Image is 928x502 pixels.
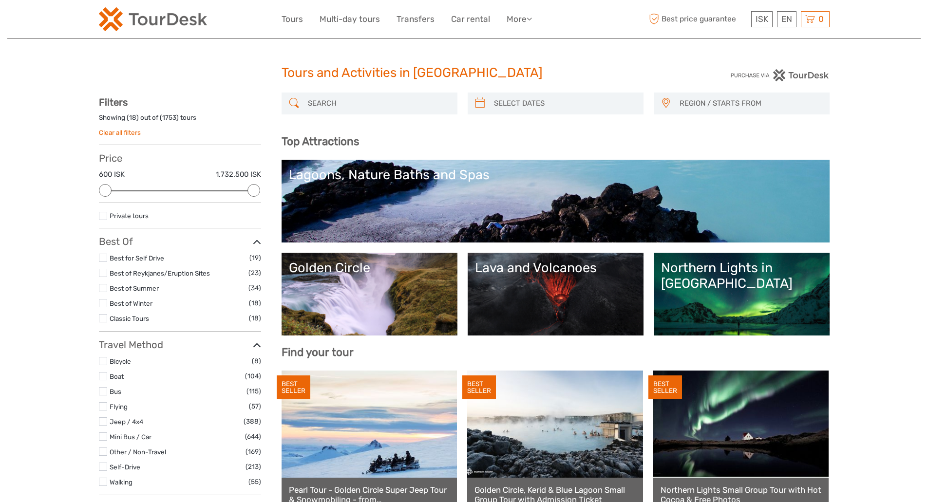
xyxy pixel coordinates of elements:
div: BEST SELLER [648,375,682,400]
input: SELECT DATES [490,95,639,112]
div: EN [777,11,796,27]
a: Best for Self Drive [110,254,164,262]
a: Clear all filters [99,129,141,136]
a: Tours [282,12,303,26]
a: Self-Drive [110,463,140,471]
img: 120-15d4194f-c635-41b9-a512-a3cb382bfb57_logo_small.png [99,7,207,31]
label: 1.732.500 ISK [216,169,261,180]
a: Walking [110,478,133,486]
a: Transfers [397,12,435,26]
a: Multi-day tours [320,12,380,26]
a: Bus [110,388,121,395]
span: (55) [248,476,261,487]
button: Open LiveChat chat widget [112,15,124,27]
span: (19) [249,252,261,263]
a: Golden Circle [289,260,450,328]
span: (23) [248,267,261,279]
div: Lava and Volcanoes [475,260,636,276]
span: (104) [245,371,261,382]
b: Find your tour [282,346,354,359]
span: (169) [246,446,261,457]
h3: Price [99,152,261,164]
h3: Travel Method [99,339,261,351]
img: PurchaseViaTourDesk.png [730,69,829,81]
a: Best of Reykjanes/Eruption Sites [110,269,210,277]
div: Northern Lights in [GEOGRAPHIC_DATA] [661,260,822,292]
a: Jeep / 4x4 [110,418,143,426]
span: (388) [244,416,261,427]
a: Flying [110,403,128,410]
h3: Best Of [99,236,261,247]
a: Other / Non-Travel [110,448,166,456]
label: 1753 [162,113,176,122]
span: ISK [756,14,768,24]
b: Top Attractions [282,135,359,148]
a: Mini Bus / Car [110,433,152,441]
strong: Filters [99,96,128,108]
button: REGION / STARTS FROM [675,95,825,112]
a: Boat [110,372,124,380]
span: (18) [249,297,261,309]
label: 600 ISK [99,169,125,180]
div: Showing ( ) out of ( ) tours [99,113,261,128]
p: We're away right now. Please check back later! [14,17,110,25]
a: Lava and Volcanoes [475,260,636,328]
a: Northern Lights in [GEOGRAPHIC_DATA] [661,260,822,328]
div: BEST SELLER [462,375,496,400]
span: (8) [252,355,261,367]
span: (34) [248,282,261,294]
a: Best of Winter [110,299,152,307]
a: Bicycle [110,357,131,365]
div: Golden Circle [289,260,450,276]
span: (213) [246,461,261,472]
span: Best price guarantee [647,11,749,27]
a: More [507,12,532,26]
h1: Tours and Activities in [GEOGRAPHIC_DATA] [282,65,647,81]
a: Classic Tours [110,315,149,322]
div: Lagoons, Nature Baths and Spas [289,167,822,183]
a: Lagoons, Nature Baths and Spas [289,167,822,235]
label: 18 [129,113,136,122]
input: SEARCH [304,95,453,112]
span: (644) [245,431,261,442]
a: Private tours [110,212,149,220]
span: (18) [249,313,261,324]
span: (57) [249,401,261,412]
span: 0 [817,14,825,24]
a: Car rental [451,12,490,26]
div: BEST SELLER [277,375,310,400]
a: Best of Summer [110,284,159,292]
span: (115) [246,386,261,397]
